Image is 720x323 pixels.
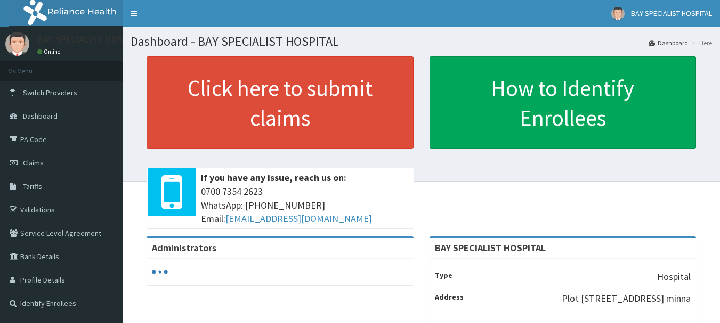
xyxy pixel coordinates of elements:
span: 0700 7354 2623 WhatsApp: [PHONE_NUMBER] Email: [201,185,408,226]
a: How to Identify Enrollees [430,56,697,149]
img: User Image [611,7,625,20]
h1: Dashboard - BAY SPECIALIST HOSPITAL [131,35,712,48]
b: Administrators [152,242,216,254]
span: Claims [23,158,44,168]
b: Address [435,292,464,302]
a: Dashboard [649,38,688,47]
p: Hospital [657,270,691,284]
p: BAY SPECIALIST HOSPITAL [37,35,147,44]
strong: BAY SPECIALIST HOSPITAL [435,242,546,254]
img: User Image [5,32,29,56]
span: Dashboard [23,111,58,121]
a: Online [37,48,63,55]
span: Tariffs [23,181,42,191]
span: BAY SPECIALIST HOSPITAL [631,9,712,18]
b: If you have any issue, reach us on: [201,171,346,184]
a: [EMAIL_ADDRESS][DOMAIN_NAME] [225,212,372,225]
li: Here [689,38,712,47]
span: Switch Providers [23,88,77,97]
b: Type [435,270,452,280]
svg: audio-loading [152,264,168,280]
p: Plot [STREET_ADDRESS] minna [562,292,691,305]
a: Click here to submit claims [147,56,414,149]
